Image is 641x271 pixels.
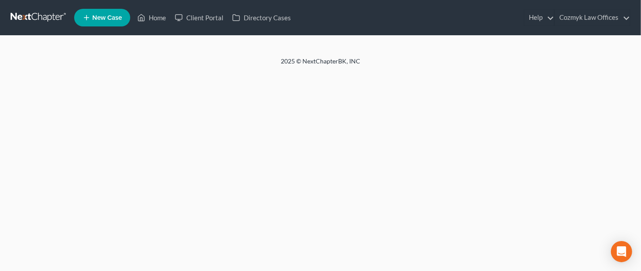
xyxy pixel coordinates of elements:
new-legal-case-button: New Case [74,9,130,26]
div: Open Intercom Messenger [611,241,632,262]
a: Client Portal [170,10,228,26]
div: 2025 © NextChapterBK, INC [69,57,572,73]
a: Help [524,10,554,26]
a: Cozmyk Law Offices [555,10,630,26]
a: Directory Cases [228,10,295,26]
a: Home [133,10,170,26]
